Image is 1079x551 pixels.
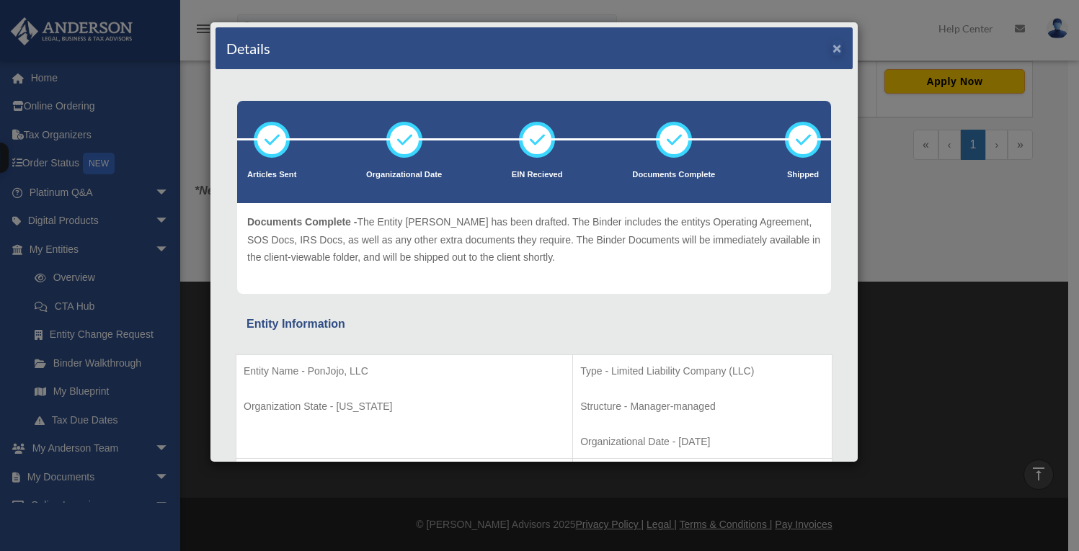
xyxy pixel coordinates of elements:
p: Entity Name - PonJojo, LLC [244,362,565,380]
p: Organizational Date [366,168,442,182]
div: Entity Information [247,314,822,334]
span: Documents Complete - [247,216,357,228]
p: Type - Limited Liability Company (LLC) [580,362,825,380]
p: EIN Recieved [512,168,563,182]
p: Documents Complete [632,168,715,182]
p: Articles Sent [247,168,296,182]
h4: Details [226,38,270,58]
button: × [832,40,842,55]
p: Structure - Manager-managed [580,398,825,416]
p: Shipped [785,168,821,182]
p: Organizational Date - [DATE] [580,433,825,451]
p: The Entity [PERSON_NAME] has been drafted. The Binder includes the entitys Operating Agreement, S... [247,213,821,266]
p: Organization State - [US_STATE] [244,398,565,416]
